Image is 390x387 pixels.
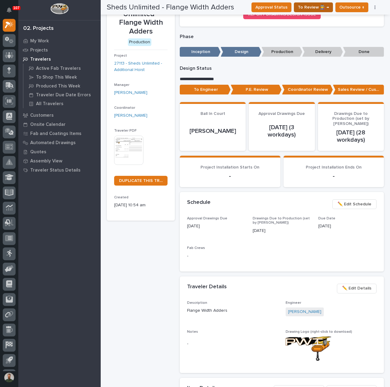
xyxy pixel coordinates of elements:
button: Notifications [3,4,16,16]
h2: Traveler Details [187,284,227,290]
span: Drawings Due to Production (set by [PERSON_NAME]) [332,112,369,126]
p: Sheds Unlimited - Flange Width Adders [114,1,168,36]
span: Approval Drawings Due [258,112,305,116]
span: Approval Status [255,4,287,11]
p: Fab and Coatings Items [30,131,81,137]
a: DUPLICATE THIS TRAVELER [114,176,168,186]
div: Production [128,38,151,46]
p: Design Status [180,66,384,71]
div: Notifications107 [8,7,16,17]
p: - [187,172,273,180]
span: Project [114,54,127,58]
p: Phase [180,34,384,40]
p: - [291,172,377,180]
p: - [187,341,278,347]
span: ✏️ Edit Schedule [338,201,371,208]
span: Fab Crews [187,246,205,250]
a: Automated Drawings [18,138,101,147]
p: [DATE] 10:54 am [114,202,168,208]
a: Quotes [18,147,101,156]
p: Assembly View [30,158,62,164]
p: Onsite Calendar [30,122,66,127]
img: Workspace Logo [50,3,68,14]
p: Sales Review / Customer Approval [333,85,384,95]
a: My Work [18,36,101,45]
p: Flange Width Adders [187,307,278,314]
button: Outsource ↑ [335,2,368,12]
a: 27113 - Sheds Unlimited - Additional Hoist [114,60,168,73]
p: Travelers [30,57,51,62]
p: [DATE] [253,228,311,234]
p: Done [343,47,384,57]
p: Quotes [30,149,46,155]
span: Approval Drawings Due [187,217,227,220]
a: Customers [18,111,101,120]
a: Onsite Calendar [18,120,101,129]
a: To Shop This Week [23,73,101,81]
a: All Travelers [23,99,101,108]
a: Traveler Due Date Errors [23,91,101,99]
p: Traveler Due Date Errors [36,92,91,98]
a: [PERSON_NAME] [288,309,321,315]
span: ✏️ Edit Details [342,285,371,292]
button: To Review 👨‍🏭 → [294,2,333,12]
a: Active Fab Travelers [23,64,101,73]
p: Inception [180,47,221,57]
button: ✏️ Edit Schedule [332,199,377,209]
span: Notes [187,330,198,334]
p: Projects [30,48,48,53]
p: [DATE] (28 workdays) [325,129,377,144]
p: - [187,253,245,259]
span: To Review 👨‍🏭 → [298,4,329,11]
span: Due Date [318,217,335,220]
img: xIUFVamvt4od4-fgPkFigBfHW3zYfpSG6aHxFiDoAxM [286,336,331,361]
p: Produced This Week [36,83,80,89]
p: To Engineer [180,85,231,95]
h2: Sheds Unlimited - Flange Width Adders [107,3,234,12]
span: Drawings Due to Production (set by [PERSON_NAME]) [253,217,310,225]
p: P.E. Review [231,85,282,95]
p: Traveler Status Details [30,168,81,173]
span: Description [187,301,207,305]
span: Ball In Court [200,112,225,116]
span: DUPLICATE THIS TRAVELER [119,179,163,183]
p: Delivery [302,47,343,57]
p: [DATE] [318,223,377,229]
span: Drawing Logo (right-click to download) [286,330,352,334]
div: 02. Projects [23,25,54,32]
a: Projects [18,45,101,55]
a: [PERSON_NAME] [114,112,147,119]
span: Project Installation Ends On [306,165,362,169]
p: My Work [30,38,49,44]
a: Traveler Status Details [18,165,101,175]
p: [DATE] (3 workdays) [256,124,307,138]
button: ✏️ Edit Details [337,284,377,293]
p: 107 [13,6,20,10]
a: Travelers [18,55,101,64]
p: Design [221,47,262,57]
p: [PERSON_NAME] [187,127,238,135]
a: Fab and Coatings Items [18,129,101,138]
span: Coordinator [114,106,135,110]
span: Engineer [286,301,301,305]
p: All Travelers [36,101,63,107]
p: Customers [30,113,54,118]
a: [PERSON_NAME] [114,90,147,96]
p: Automated Drawings [30,140,76,146]
span: Manager [114,83,129,87]
p: Coordinator Review [282,85,333,95]
span: Outsource ↑ [339,4,364,11]
span: Created [114,196,128,199]
p: [DATE] [187,223,245,229]
p: Active Fab Travelers [36,66,81,71]
span: Project Installation Starts On [200,165,259,169]
button: Approval Status [251,2,291,12]
button: users-avatar [3,371,16,384]
h2: Schedule [187,199,211,206]
span: Traveler PDF [114,129,137,133]
p: To Shop This Week [36,75,77,80]
p: Production [262,47,302,57]
a: Assembly View [18,156,101,165]
a: Produced This Week [23,82,101,90]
